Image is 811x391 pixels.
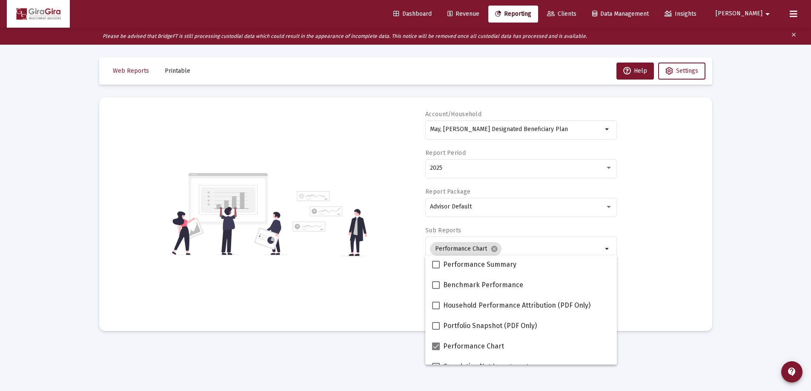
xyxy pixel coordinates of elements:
[443,300,590,311] span: Household Performance Attribution (PDF Only)
[387,6,438,23] a: Dashboard
[425,227,461,234] label: Sub Reports
[585,6,656,23] a: Data Management
[665,10,696,17] span: Insights
[430,242,502,256] mat-chip: Performance Chart
[430,126,602,133] input: Search or select an account or household
[113,67,149,74] span: Web Reports
[602,124,613,134] mat-icon: arrow_drop_down
[791,30,797,43] mat-icon: clear
[430,164,442,171] span: 2025
[602,244,613,254] mat-icon: arrow_drop_down
[676,67,698,74] span: Settings
[441,6,486,23] a: Revenue
[443,341,504,351] span: Performance Chart
[443,260,516,270] span: Performance Summary
[170,172,287,256] img: reporting
[488,6,538,23] a: Reporting
[658,6,703,23] a: Insights
[443,362,529,372] span: Cumulative Net Investment
[165,67,190,74] span: Printable
[13,6,63,23] img: Dashboard
[547,10,576,17] span: Clients
[106,63,156,80] button: Web Reports
[490,245,498,253] mat-icon: cancel
[762,6,773,23] mat-icon: arrow_drop_down
[443,321,537,331] span: Portfolio Snapshot (PDF Only)
[393,10,432,17] span: Dashboard
[430,203,472,210] span: Advisor Default
[430,240,602,257] mat-chip-list: Selection
[103,33,587,39] i: Please be advised that BridgeFT is still processing custodial data which could result in the appe...
[540,6,583,23] a: Clients
[658,63,705,80] button: Settings
[443,280,523,290] span: Benchmark Performance
[787,367,797,377] mat-icon: contact_support
[716,10,762,17] span: [PERSON_NAME]
[495,10,531,17] span: Reporting
[425,149,466,157] label: Report Period
[592,10,649,17] span: Data Management
[292,191,367,256] img: reporting-alt
[425,111,481,118] label: Account/Household
[616,63,654,80] button: Help
[623,67,647,74] span: Help
[705,5,783,22] button: [PERSON_NAME]
[447,10,479,17] span: Revenue
[425,188,470,195] label: Report Package
[158,63,197,80] button: Printable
